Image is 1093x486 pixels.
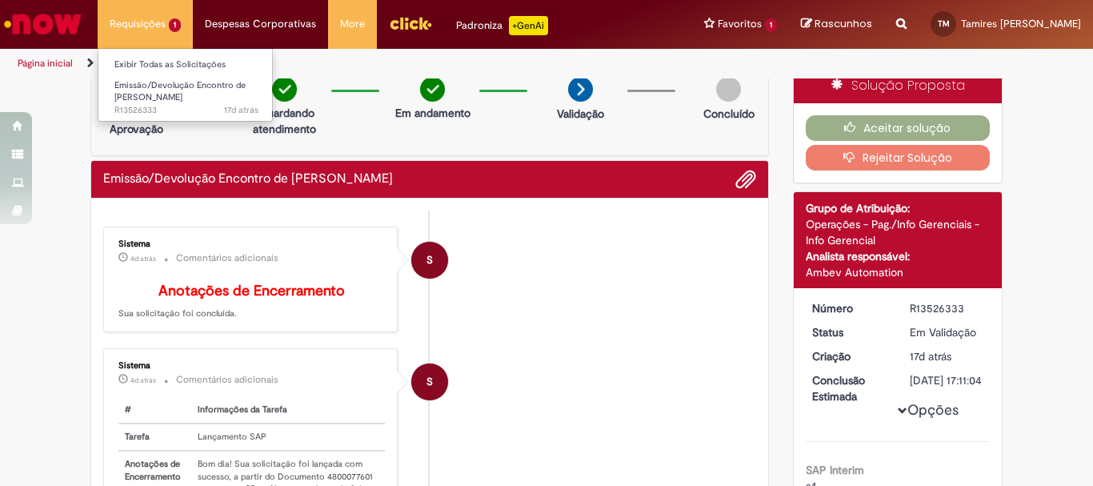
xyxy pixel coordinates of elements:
p: Concluído [703,106,755,122]
span: Favoritos [718,16,762,32]
b: SAP Interim [806,463,864,477]
span: 4d atrás [130,376,156,385]
a: Aberto R13526333 : Emissão/Devolução Encontro de Contas Fornecedor [98,77,274,111]
p: Em andamento [395,105,470,121]
b: Anotações de Encerramento [158,282,345,300]
th: Informações da Tarefa [191,397,385,424]
div: Solução Proposta [794,69,1003,103]
dt: Criação [800,348,899,364]
time: 25/09/2025 09:40:54 [130,254,156,263]
div: Operações - Pag./Info Gerenciais - Info Gerencial [806,216,991,248]
ul: Trilhas de página [12,49,717,78]
p: +GenAi [509,16,548,35]
p: Validação [557,106,604,122]
div: Sistema [118,361,385,371]
span: 17d atrás [910,349,951,363]
img: click_logo_yellow_360x200.png [389,11,432,35]
img: img-circle-grey.png [716,77,741,102]
span: Rascunhos [815,16,872,31]
time: 12/09/2025 08:26:14 [224,104,258,116]
dt: Conclusão Estimada [800,372,899,404]
span: Emissão/Devolução Encontro de [PERSON_NAME] [114,79,246,104]
span: S [426,363,433,401]
div: Padroniza [456,16,548,35]
h2: Emissão/Devolução Encontro de Contas Fornecedor Histórico de tíquete [103,172,393,187]
span: Despesas Corporativas [205,16,316,32]
span: 4d atrás [130,254,156,263]
div: [DATE] 17:11:04 [910,372,984,388]
span: R13526333 [114,104,258,117]
a: Rascunhos [801,17,872,32]
span: 1 [169,18,181,32]
div: Sistema [118,239,385,249]
time: 25/09/2025 09:40:52 [130,376,156,385]
a: Página inicial [18,57,73,70]
dt: Número [800,300,899,316]
img: check-circle-green.png [420,77,445,102]
div: Analista responsável: [806,248,991,264]
div: Ambev Automation [806,264,991,280]
p: Aguardando atendimento [246,105,323,137]
div: Grupo de Atribuição: [806,200,991,216]
div: System [411,242,448,279]
img: ServiceNow [2,8,84,40]
span: 17d atrás [224,104,258,116]
span: Tamires [PERSON_NAME] [961,17,1081,30]
div: System [411,363,448,400]
span: S [426,241,433,279]
img: arrow-next.png [568,77,593,102]
p: Sua solicitação foi concluída. [118,283,385,320]
small: Comentários adicionais [176,251,278,265]
ul: Requisições [98,48,273,122]
th: Tarefa [118,424,191,451]
time: 12/09/2025 08:26:13 [910,349,951,363]
span: Requisições [110,16,166,32]
img: check-circle-green.png [272,77,297,102]
span: 1 [765,18,777,32]
button: Aceitar solução [806,115,991,141]
a: Exibir Todas as Solicitações [98,56,274,74]
div: 12/09/2025 08:26:13 [910,348,984,364]
th: # [118,397,191,424]
small: Comentários adicionais [176,373,278,387]
td: Lançamento SAP [191,424,385,451]
div: Em Validação [910,324,984,340]
button: Adicionar anexos [735,169,756,190]
div: R13526333 [910,300,984,316]
button: Rejeitar Solução [806,145,991,171]
span: TM [938,18,950,29]
p: Aguardando Aprovação [98,105,175,137]
dt: Status [800,324,899,340]
span: More [340,16,365,32]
